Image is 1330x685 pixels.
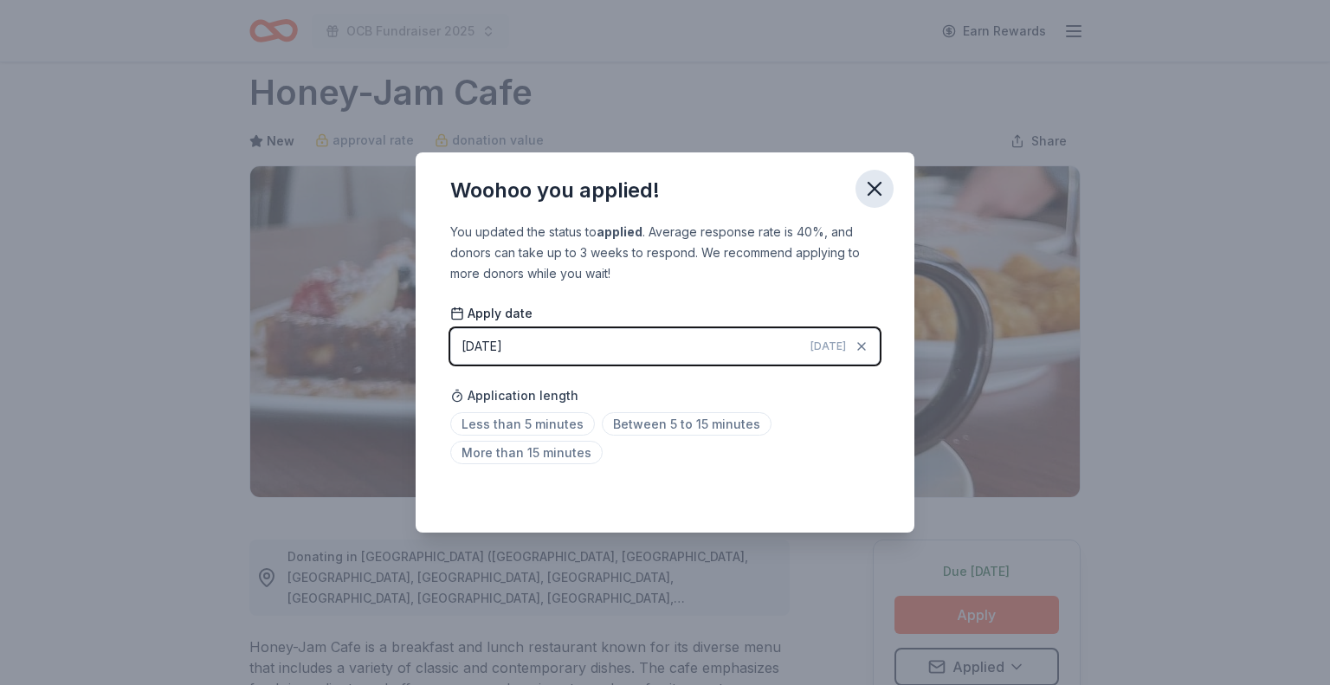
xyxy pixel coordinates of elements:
span: Less than 5 minutes [450,412,595,436]
b: applied [597,224,642,239]
span: More than 15 minutes [450,441,603,464]
span: Between 5 to 15 minutes [602,412,772,436]
div: [DATE] [462,336,502,357]
span: [DATE] [810,339,846,353]
button: [DATE][DATE] [450,328,880,365]
div: You updated the status to . Average response rate is 40%, and donors can take up to 3 weeks to re... [450,222,880,284]
span: Application length [450,385,578,406]
span: Apply date [450,305,533,322]
div: Woohoo you applied! [450,177,660,204]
